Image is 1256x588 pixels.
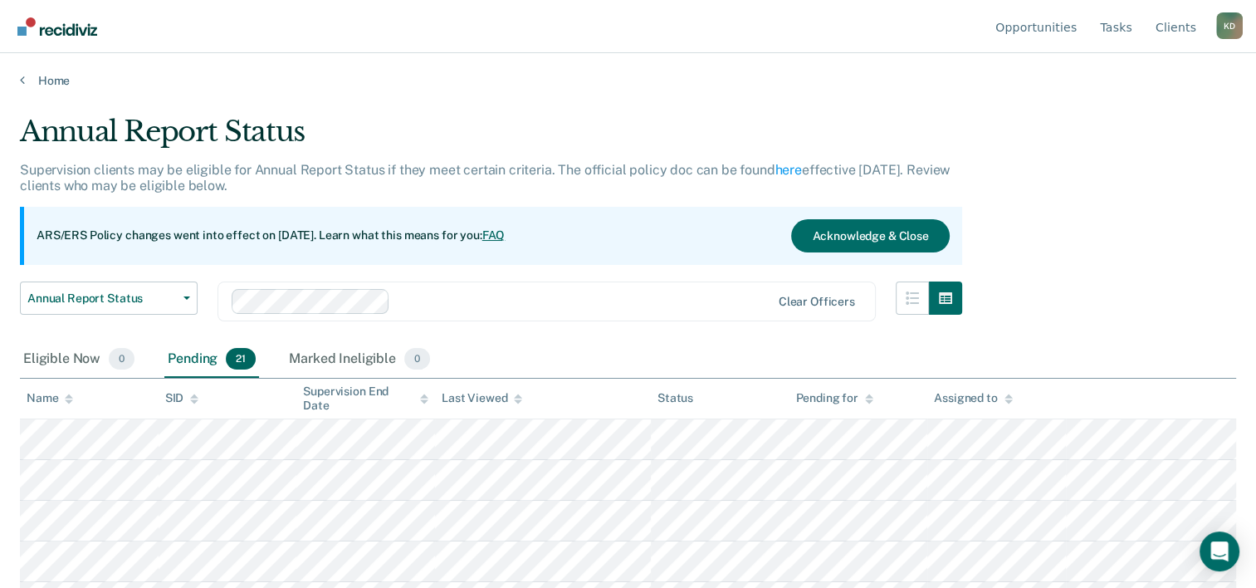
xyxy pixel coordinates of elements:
[27,391,73,405] div: Name
[795,391,872,405] div: Pending for
[20,341,138,378] div: Eligible Now0
[20,73,1236,88] a: Home
[775,162,802,178] a: here
[303,385,428,413] div: Supervision End Date
[657,391,693,405] div: Status
[20,282,198,315] button: Annual Report Status
[404,348,430,370] span: 0
[27,292,177,306] span: Annual Report Status
[1200,532,1239,571] div: Open Intercom Messenger
[442,391,522,405] div: Last Viewed
[226,348,256,370] span: 21
[1216,12,1243,39] button: Profile dropdown button
[109,348,134,370] span: 0
[286,341,433,378] div: Marked Ineligible0
[37,228,505,244] p: ARS/ERS Policy changes went into effect on [DATE]. Learn what this means for you:
[20,115,962,162] div: Annual Report Status
[20,162,950,194] p: Supervision clients may be eligible for Annual Report Status if they meet certain criteria. The o...
[164,341,259,378] div: Pending21
[17,17,97,36] img: Recidiviz
[482,228,506,242] a: FAQ
[791,219,949,252] button: Acknowledge & Close
[1216,12,1243,39] div: K D
[779,295,855,309] div: Clear officers
[934,391,1012,405] div: Assigned to
[165,391,199,405] div: SID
